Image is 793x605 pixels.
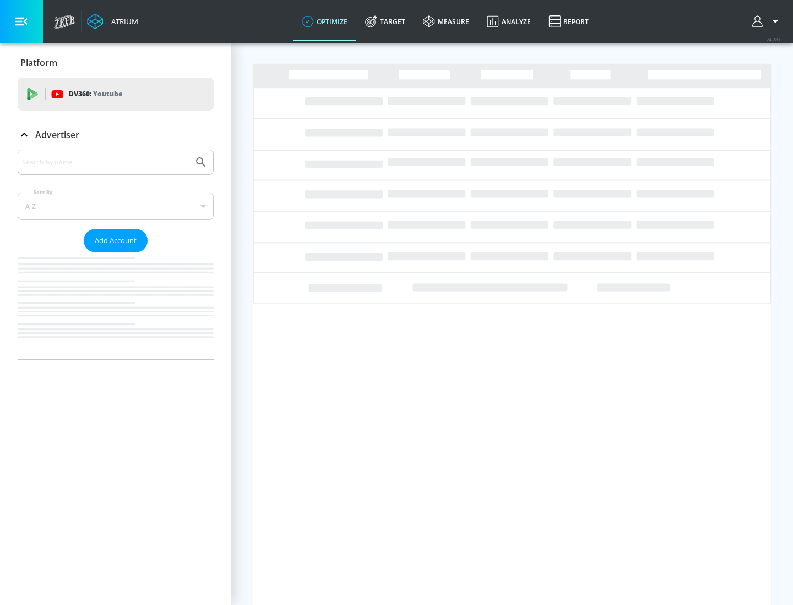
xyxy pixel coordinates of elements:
a: Report [540,2,598,41]
a: Atrium [87,13,138,30]
a: Analyze [478,2,540,41]
div: A-Z [18,193,214,220]
p: DV360: [69,88,122,100]
input: Search by name [22,155,189,169]
p: Advertiser [35,129,79,141]
p: Platform [20,57,57,69]
div: DV360: Youtube [18,78,214,111]
a: measure [414,2,478,41]
span: v 4.28.0 [767,36,782,42]
a: Target [356,2,414,41]
label: Sort By [31,189,55,196]
div: Platform [18,47,214,78]
div: Advertiser [18,119,214,150]
nav: list of Advertiser [18,252,214,359]
p: Youtube [93,88,122,100]
div: Atrium [107,16,138,26]
a: optimize [293,2,356,41]
button: Add Account [84,229,148,252]
div: Advertiser [18,150,214,359]
span: Add Account [95,234,137,247]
